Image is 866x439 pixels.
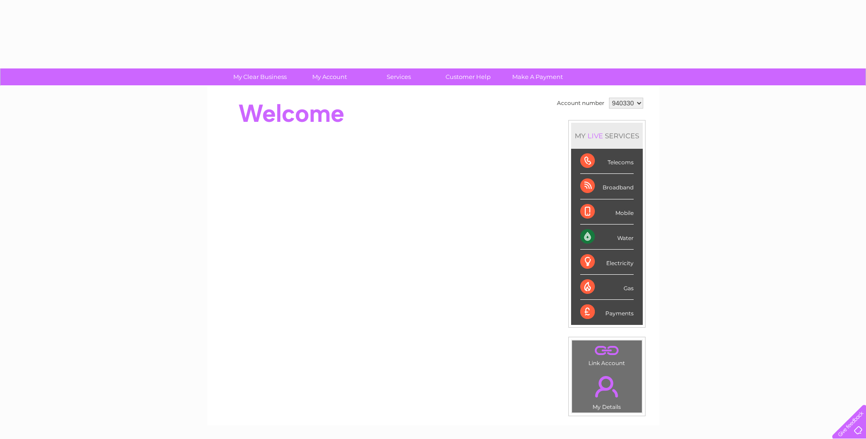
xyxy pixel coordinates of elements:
div: Gas [580,275,634,300]
div: MY SERVICES [571,123,643,149]
a: Services [361,68,436,85]
div: Payments [580,300,634,324]
div: Broadband [580,174,634,199]
a: . [574,343,640,359]
a: . [574,371,640,402]
div: Electricity [580,250,634,275]
td: My Details [572,368,642,413]
div: Mobile [580,199,634,225]
a: My Account [292,68,367,85]
a: Make A Payment [500,68,575,85]
div: Telecoms [580,149,634,174]
td: Link Account [572,340,642,369]
div: Water [580,225,634,250]
a: Customer Help [430,68,506,85]
td: Account number [555,95,607,111]
div: LIVE [586,131,605,140]
a: My Clear Business [222,68,298,85]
